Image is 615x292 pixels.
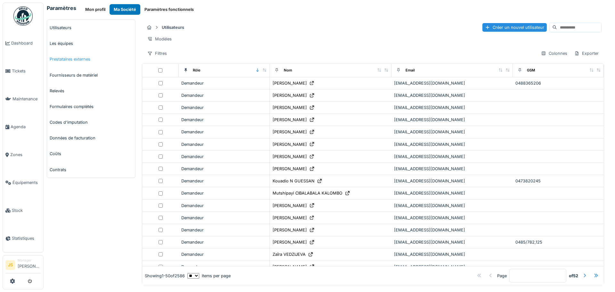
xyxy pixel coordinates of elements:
div: Demandeur [181,264,267,270]
div: Zaïra VEDZIJEVA [273,251,306,257]
div: items per page [187,272,231,279]
a: Les équipes [47,36,135,51]
div: Mutshipayi CIBALABALA KALOMBO [273,190,342,196]
div: [PERSON_NAME] [273,141,307,147]
div: [EMAIL_ADDRESS][DOMAIN_NAME] [394,251,510,257]
a: Équipements [3,169,43,196]
div: Demandeur [181,166,267,172]
div: [PERSON_NAME] [273,166,307,172]
div: [EMAIL_ADDRESS][DOMAIN_NAME] [394,104,510,111]
div: Showing 1 - 50 of 2586 [145,272,185,279]
a: Zones [3,141,43,169]
span: Statistiques [12,235,41,241]
div: [EMAIL_ADDRESS][DOMAIN_NAME] [394,117,510,123]
strong: Utilisateurs [159,24,187,30]
div: Colonnes [538,49,570,58]
div: Nom [284,68,292,73]
div: [EMAIL_ADDRESS][DOMAIN_NAME] [394,154,510,160]
div: Demandeur [181,251,267,257]
div: Demandeur [181,117,267,123]
button: Ma Société [110,4,140,15]
div: [PERSON_NAME] [273,264,307,270]
div: [EMAIL_ADDRESS][DOMAIN_NAME] [394,178,510,184]
div: Demandeur [181,239,267,245]
div: [EMAIL_ADDRESS][DOMAIN_NAME] [394,227,510,233]
div: 0488365206 [515,80,601,86]
img: Badge_color-CXgf-gQk.svg [13,6,33,26]
a: Dashboard [3,29,43,57]
div: Modèles [144,34,175,44]
span: Tickets [12,68,41,74]
a: Statistiques [3,224,43,252]
div: [PERSON_NAME] [273,227,307,233]
div: Rôle [193,68,201,73]
div: Demandeur [181,190,267,196]
div: [PERSON_NAME] [273,154,307,160]
a: JS Manager[PERSON_NAME] [5,258,41,273]
button: Paramètres fonctionnels [140,4,198,15]
div: [EMAIL_ADDRESS][DOMAIN_NAME] [394,239,510,245]
a: Prestataires externes [47,51,135,67]
div: Kouadio N GUESSAN [273,178,315,184]
a: Maintenance [3,85,43,113]
div: Exporter [571,49,602,58]
a: Codes d'imputation [47,114,135,130]
div: GSM [527,68,535,73]
div: [EMAIL_ADDRESS][DOMAIN_NAME] [394,203,510,209]
div: [PERSON_NAME] [273,129,307,135]
a: Utilisateurs [47,20,135,36]
div: [EMAIL_ADDRESS][DOMAIN_NAME] [394,80,510,86]
a: Coûts [47,146,135,162]
div: [EMAIL_ADDRESS][DOMAIN_NAME] [394,190,510,196]
a: Agenda [3,113,43,141]
strong: of 52 [569,272,578,279]
div: Demandeur [181,80,267,86]
div: Demandeur [181,215,267,221]
div: [EMAIL_ADDRESS][DOMAIN_NAME] [394,141,510,147]
div: [EMAIL_ADDRESS][DOMAIN_NAME] [394,215,510,221]
div: Manager [18,258,41,263]
div: [PERSON_NAME] [273,215,307,221]
div: Demandeur [181,92,267,98]
a: Données de facturation [47,130,135,146]
div: [PERSON_NAME] [273,104,307,111]
div: Créer un nouvel utilisateur [482,23,547,32]
div: Demandeur [181,129,267,135]
div: [PERSON_NAME] [273,80,307,86]
span: Maintenance [12,96,41,102]
div: Demandeur [181,154,267,160]
div: 0485/782,125 [515,239,601,245]
div: [EMAIL_ADDRESS][DOMAIN_NAME] [394,264,510,270]
div: Demandeur [181,203,267,209]
div: Demandeur [181,104,267,111]
h6: Paramètres [47,5,76,11]
button: Mon profil [81,4,110,15]
a: Tickets [3,57,43,85]
span: Stock [12,207,41,213]
div: Demandeur [181,141,267,147]
div: [PERSON_NAME] [273,117,307,123]
div: [EMAIL_ADDRESS][DOMAIN_NAME] [394,129,510,135]
a: Formulaires complétés [47,99,135,114]
div: [EMAIL_ADDRESS][DOMAIN_NAME] [394,92,510,98]
a: Relevés [47,83,135,99]
div: Email [406,68,415,73]
div: Page [497,272,507,279]
div: Filtres [144,49,170,58]
a: Contrats [47,162,135,178]
span: Équipements [12,179,41,186]
div: Demandeur [181,227,267,233]
li: JS [5,260,15,270]
span: Zones [10,152,41,158]
div: 0473820245 [515,178,601,184]
div: [EMAIL_ADDRESS][DOMAIN_NAME] [394,166,510,172]
span: Dashboard [11,40,41,46]
span: Agenda [11,124,41,130]
a: Fournisseurs de matériel [47,67,135,83]
a: Stock [3,196,43,224]
div: [PERSON_NAME] [273,239,307,245]
li: [PERSON_NAME] [18,258,41,272]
